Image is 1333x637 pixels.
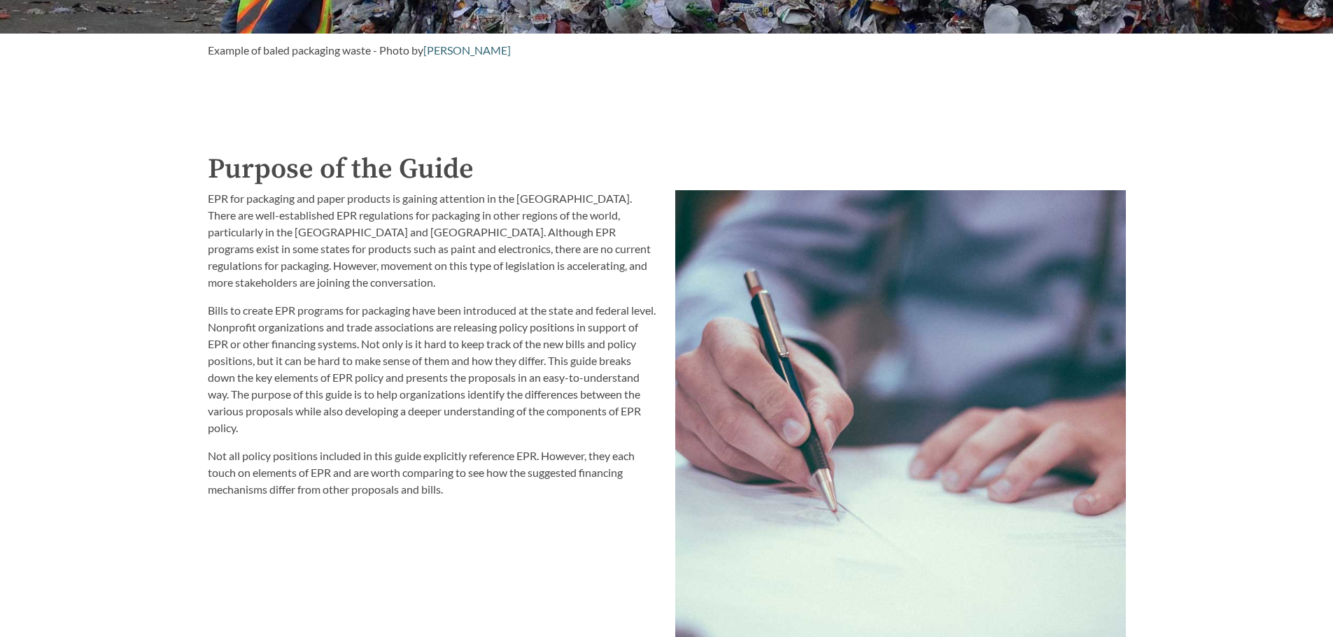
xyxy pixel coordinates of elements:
span: Example of baled packaging waste - Photo by [208,43,423,57]
a: [PERSON_NAME] [423,43,511,57]
h2: Purpose of the Guide [208,148,1126,190]
p: Bills to create EPR programs for packaging have been introduced at the state and federal level. N... [208,302,658,436]
p: EPR for packaging and paper products is gaining attention in the [GEOGRAPHIC_DATA]. There are wel... [208,190,658,291]
p: Not all policy positions included in this guide explicitly reference EPR. However, they each touc... [208,448,658,498]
